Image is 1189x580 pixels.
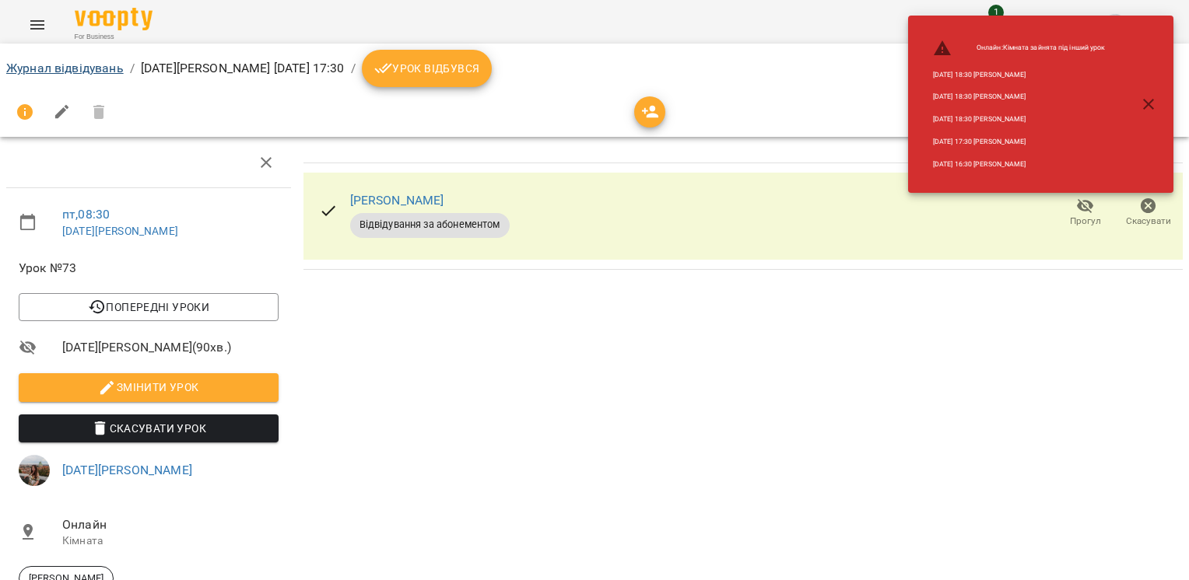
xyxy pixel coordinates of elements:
li: Онлайн : Кімната зайнята під інший урок [921,33,1117,64]
button: Menu [19,6,56,44]
a: Журнал відвідувань [6,61,124,75]
span: [DATE][PERSON_NAME] ( 90 хв. ) [62,338,279,357]
span: Відвідування за абонементом [350,218,510,232]
span: Скасувати Урок [31,419,266,438]
span: Попередні уроки [31,298,266,316]
span: Урок №73 [19,259,279,278]
a: пт , 08:30 [62,207,110,222]
span: Скасувати [1126,215,1171,228]
span: Змінити урок [31,378,266,397]
li: [DATE] 16:30 [PERSON_NAME] [921,153,1117,176]
button: Попередні уроки [19,293,279,321]
span: Урок відбувся [374,59,480,78]
button: Урок відбувся [362,50,493,87]
p: Кімната [62,533,279,549]
button: Змінити урок [19,373,279,401]
nav: breadcrumb [6,50,1183,87]
p: [DATE][PERSON_NAME] [DATE] 17:30 [141,59,345,78]
img: Voopty Logo [75,8,153,30]
a: [DATE][PERSON_NAME] [62,225,178,237]
span: Онлайн [62,515,279,534]
li: [DATE] 18:30 [PERSON_NAME] [921,64,1117,86]
li: / [351,59,356,78]
a: [DATE][PERSON_NAME] [62,463,192,477]
img: 57bfcb2aa8e1c7074251310c502c63c0.JPG [19,455,50,486]
li: / [130,59,135,78]
button: Скасувати [1117,191,1180,235]
li: [DATE] 18:30 [PERSON_NAME] [921,86,1117,108]
li: [DATE] 17:30 [PERSON_NAME] [921,131,1117,153]
span: Прогул [1070,215,1101,228]
span: 1 [988,5,1004,20]
span: For Business [75,32,153,42]
a: [PERSON_NAME] [350,193,444,208]
button: Прогул [1054,191,1117,235]
button: Скасувати Урок [19,414,279,442]
li: [DATE] 18:30 [PERSON_NAME] [921,108,1117,131]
